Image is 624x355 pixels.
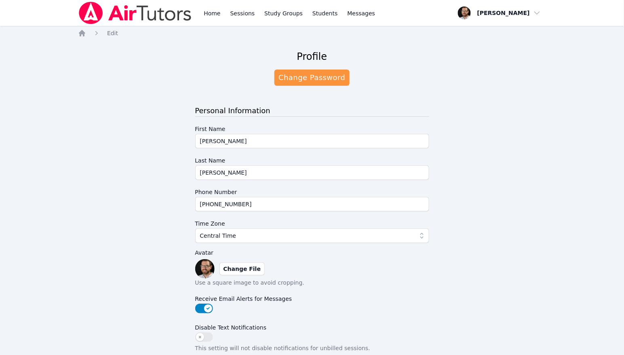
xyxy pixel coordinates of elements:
img: Air Tutors [78,2,192,24]
label: Phone Number [195,185,429,197]
img: preview [195,259,215,279]
p: This setting will not disable notifications for unbilled sessions. [195,344,429,352]
h3: Personal Information [195,105,429,117]
span: Edit [107,30,118,36]
label: Last Name [195,153,429,165]
label: Change File [219,262,265,275]
label: Receive Email Alerts for Messages [195,292,429,304]
h2: Profile [297,50,327,63]
a: Edit [107,29,118,37]
p: Use a square image to avoid cropping. [195,279,429,287]
span: Central Time [200,231,236,241]
nav: Breadcrumb [78,29,546,37]
span: Messages [348,9,375,17]
button: Central Time [195,228,429,243]
label: First Name [195,122,429,134]
label: Avatar [195,248,429,258]
label: Time Zone [195,216,429,228]
label: Disable Text Notifications [195,320,429,332]
a: Change Password [274,70,349,86]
